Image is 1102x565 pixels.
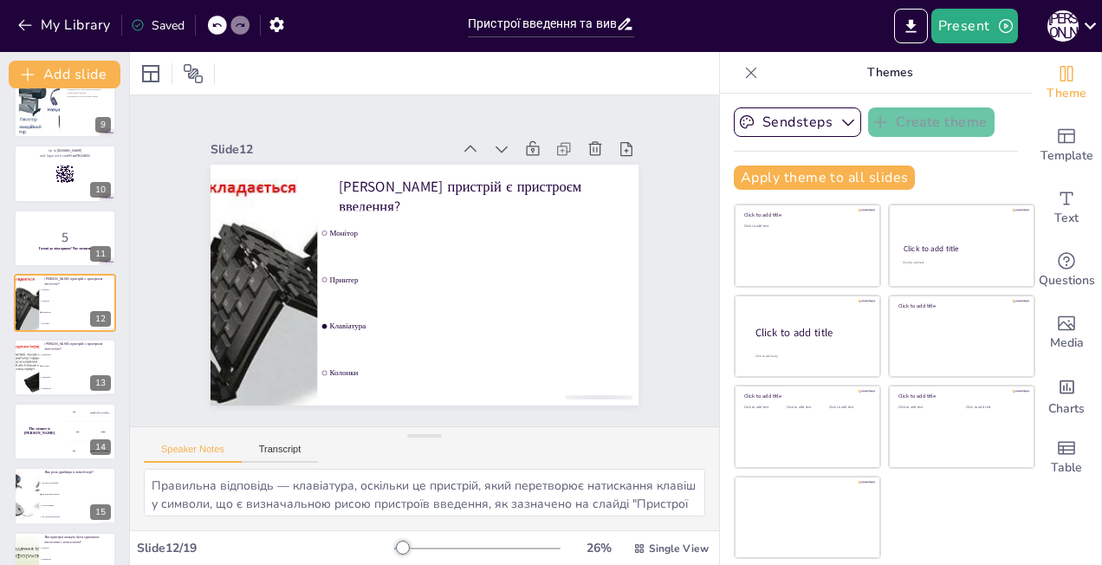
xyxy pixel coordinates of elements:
span: Клавіатура [42,387,115,389]
div: 26 % [578,540,619,556]
div: Add images, graphics, shapes or video [1032,302,1101,364]
div: 15 [14,467,116,524]
div: 100 [65,403,116,422]
div: Layout [137,60,165,88]
button: Speaker Notes [144,444,242,463]
p: Яка роль драйвера в комп'ютері? [44,471,111,476]
div: 13 [90,375,111,391]
div: 10 [90,182,111,198]
p: [PERSON_NAME] пристрій є пристроєм введення? [339,177,617,217]
textarea: Правильна відповідь — клавіатура, оскільки це пристрій, який перетворює натискання клавіш у симво... [144,469,705,516]
button: Present [931,9,1018,43]
span: Text [1054,209,1079,228]
div: 14 [14,403,116,460]
span: Single View [649,542,709,555]
div: Click to add title [755,325,866,340]
button: Export to PowerPoint [894,9,928,43]
p: [PERSON_NAME] пристрій є пристроєм виведення? [44,341,111,351]
span: Колонки [42,365,115,367]
div: Click to add title [898,302,1022,309]
div: Click to add title [904,244,1019,254]
div: Add a table [1032,426,1101,489]
div: 14 [90,439,111,455]
button: Apply theme to all slides [734,166,915,190]
div: 9 [95,117,111,133]
span: Media [1050,334,1084,353]
p: Завдання на самостійне вивчення [65,88,111,92]
span: Charts [1048,399,1085,419]
span: Position [183,63,204,84]
div: 15 [90,504,111,520]
div: Є [PERSON_NAME] [1047,10,1079,42]
div: Click to add text [898,406,953,410]
span: Клавіатура [329,321,635,330]
div: Jaap [100,431,105,433]
div: Click to add title [898,393,1022,399]
h4: The winner is [PERSON_NAME] [14,427,65,436]
div: Click to add title [744,393,868,399]
div: Click to add text [787,406,826,410]
span: Questions [1039,271,1095,290]
span: Це не важливо [42,505,115,507]
p: Go to [19,148,111,153]
div: Saved [131,17,185,34]
button: Sendsteps [734,107,861,137]
p: 5 [19,228,111,247]
span: Мікрофон [42,376,115,378]
div: Click to add text [829,406,868,410]
div: Change the overall theme [1032,52,1101,114]
p: Залучення батьків [65,91,111,94]
p: and login with code [19,153,111,158]
span: Монітор [42,547,115,549]
div: 10 [14,145,116,202]
strong: Готові до вікторини? Час почати! [39,246,91,250]
button: Add slide [9,61,120,88]
p: Themes [765,52,1014,94]
span: Принтер [329,276,635,284]
div: Click to add text [903,261,1018,265]
strong: [DOMAIN_NAME] [57,148,82,153]
div: 11 [14,210,116,267]
div: Click to add text [744,406,783,410]
div: Get real-time input from your audience [1032,239,1101,302]
button: Є [PERSON_NAME] [1047,9,1079,43]
div: Click to add body [755,354,865,358]
div: Add charts and graphs [1032,364,1101,426]
span: Це важливий елемент [42,494,115,496]
button: Create theme [868,107,995,137]
p: Практичне застосування знань [65,94,111,98]
span: Вебкамера [42,354,115,355]
span: Це просто програма [42,483,115,484]
div: 12 [14,274,116,331]
span: Монітор [42,289,115,291]
div: 12 [90,311,111,327]
span: Колонки [42,322,115,324]
span: Template [1040,146,1093,166]
span: Table [1051,458,1082,477]
span: Монітор [329,229,635,237]
input: Insert title [468,11,616,36]
p: Які пристрої можуть бути одночасно введенням і виведенням? [44,535,111,544]
div: Click to add text [966,406,1021,410]
span: Колонки [329,368,635,377]
div: Add text boxes [1032,177,1101,239]
div: Slide 12 / 19 [137,540,394,556]
div: Add ready made slides [1032,114,1101,177]
div: Slide 12 [211,141,451,158]
span: Клавіатура [42,558,115,560]
button: My Library [13,11,118,39]
span: Theme [1047,84,1086,103]
div: 200 [65,422,116,441]
span: Це застарілий елемент [42,516,115,517]
div: 300 [65,442,116,461]
div: Click to add text [744,224,868,229]
button: Transcript [242,444,319,463]
div: 11 [90,246,111,262]
div: 9 [14,81,116,138]
p: [PERSON_NAME] пристрій є пристроєм введення? [44,276,111,286]
div: 13 [14,339,116,396]
div: Click to add title [744,211,868,218]
span: Принтер [42,301,115,302]
span: Клавіатура [42,311,115,313]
